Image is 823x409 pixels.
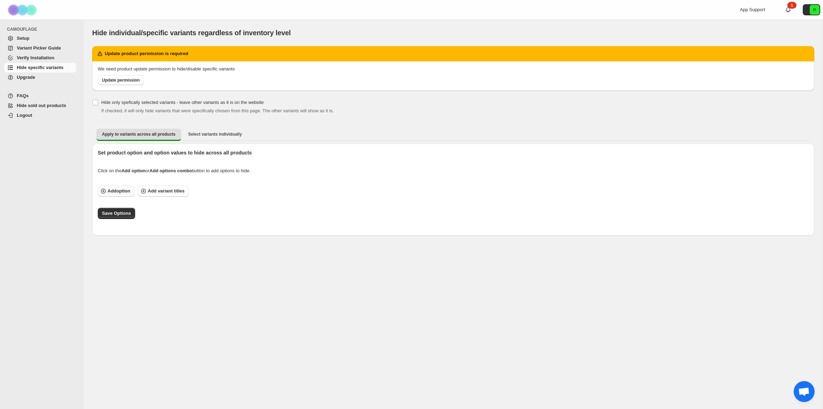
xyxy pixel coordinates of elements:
span: Variant Picker Guide [17,45,61,51]
a: Verify Installation [4,53,76,63]
button: Save Options [98,208,135,219]
a: Variant Picker Guide [4,43,76,53]
span: Logout [17,113,32,118]
span: Setup [17,36,29,41]
img: Camouflage [6,0,41,20]
span: Upgrade [17,75,35,80]
button: Select variants individually [183,129,248,140]
a: Hide sold out products [4,101,76,111]
button: Avatar with initials R [803,4,820,15]
a: Upgrade [4,73,76,82]
a: Hide specific variants [4,63,76,73]
span: Add option [108,188,130,195]
button: Apply to variants across all products [96,129,181,141]
span: App Support [740,7,765,12]
span: Save Options [102,210,131,217]
div: Apply to variants across all products [92,144,814,236]
span: Hide sold out products [17,103,66,108]
span: Hide specific variants [17,65,64,70]
span: Add variant titles [148,188,184,195]
a: Logout [4,111,76,120]
span: We need product update permission to hide/disable specific variants [98,66,235,71]
p: Set product option and option values to hide across all products [98,149,809,156]
div: Click on the or button to add options to hide. [98,167,809,174]
span: CAMOUFLAGE [7,26,79,32]
a: Setup [4,33,76,43]
span: FAQs [17,93,29,98]
a: FAQs [4,91,76,101]
span: Avatar with initials R [810,5,820,15]
strong: Add options combo [149,168,192,173]
a: 1 [785,6,792,13]
text: R [813,8,816,12]
span: Apply to variants across all products [102,131,176,137]
span: If checked, it will only hide variants that were specifically chosen from this page. The other va... [101,108,334,113]
span: Select variants individually [188,131,242,137]
h2: Update product permission is required [105,50,188,57]
span: Hide individual/specific variants regardless of inventory level [92,29,291,37]
div: Open chat [794,381,815,402]
strong: Add option [122,168,146,173]
button: Add variant titles [138,185,189,197]
div: 1 [787,2,796,9]
button: Addoption [98,185,134,197]
span: Hide only spefically selected variants - leave other variants as it is on the website [101,100,264,105]
a: Update permission [98,75,144,85]
span: Update permission [102,77,140,83]
span: Verify Installation [17,55,54,60]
